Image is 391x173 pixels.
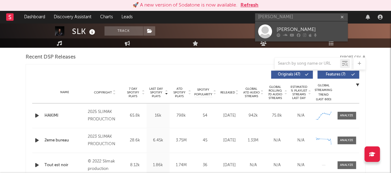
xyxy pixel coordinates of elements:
input: Search for artists [255,13,348,21]
a: 2eme bureau [45,137,85,144]
a: Discovery Assistant [49,11,96,23]
div: 54 [194,113,216,119]
span: ATD Spotify Plays [171,87,188,98]
a: Charts [96,11,117,23]
span: Global ATD Audio Streams [243,87,260,98]
span: Global Rolling 7D Audio Streams [267,85,284,100]
div: 16k [148,113,168,119]
span: 7 Day Spotify Plays [125,87,141,98]
span: Last Day Spotify Plays [148,87,164,98]
span: Originals ( 47 ) [275,73,304,76]
div: N/A [267,137,287,144]
div: N/A [291,137,311,144]
div: 6.45k [148,137,168,144]
div: 36 [194,162,216,168]
a: Dashboard [20,11,49,23]
div: SLK [72,26,97,37]
div: 28.6k [125,137,145,144]
div: [DATE] [219,162,240,168]
div: N/A [243,162,264,168]
div: [DATE] [219,113,240,119]
div: 45 [194,137,216,144]
div: 1.74M [171,162,191,168]
span: Estimated % Playlist Streams Last Day [291,85,308,100]
div: N/A [267,162,287,168]
div: [DATE] [219,137,240,144]
div: Global Streaming Trend (Last 60D) [314,83,333,102]
span: Recent DSP Releases [26,54,76,61]
a: HAKIMI [45,113,85,119]
div: 75.8k [267,113,287,119]
div: 🚀 A new version of Sodatone is now available. [133,2,237,9]
div: 2025 SLIMAK PRODUCTION [88,108,121,123]
button: Originals(47) [271,71,313,79]
a: Tout est noir [45,162,85,168]
button: Refresh [240,2,258,9]
div: © 2022 Slimak production [88,158,121,173]
span: Features ( 7 ) [321,73,350,76]
div: 1.86k [148,162,168,168]
button: Export CSV [340,55,366,59]
div: N/A [291,162,311,168]
div: 65.8k [125,113,145,119]
div: 798k [171,113,191,119]
div: N/A [291,113,311,119]
button: Features(7) [317,71,359,79]
input: Search by song name or URL [275,61,340,66]
a: Leads [117,11,137,23]
span: Copyright [94,91,112,94]
button: Track [104,26,143,36]
div: 2023 SLIMAK PRODUCTION [88,133,121,148]
div: [PERSON_NAME] [277,26,345,33]
div: 8.12k [125,162,145,168]
span: Released [220,91,235,94]
div: 942k [243,113,264,119]
div: Name [45,90,85,95]
div: 3.75M [171,137,191,144]
span: Spotify Popularity [194,88,212,97]
a: [PERSON_NAME] [255,21,348,41]
div: 1.33M [243,137,264,144]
